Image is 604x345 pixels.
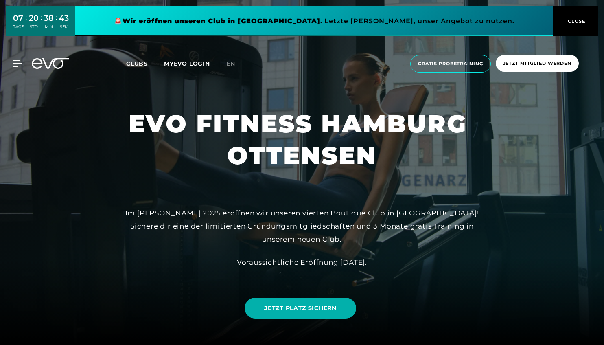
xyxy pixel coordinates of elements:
[59,24,69,30] div: SEK
[126,59,164,67] a: Clubs
[59,12,69,24] div: 43
[13,12,24,24] div: 07
[553,6,598,36] button: CLOSE
[408,55,493,73] a: Gratis Probetraining
[493,55,581,73] a: Jetzt Mitglied werden
[119,207,485,246] div: Im [PERSON_NAME] 2025 eröffnen wir unseren vierten Boutique Club in [GEOGRAPHIC_DATA]! Sichere di...
[29,24,39,30] div: STD
[41,13,42,35] div: :
[44,12,54,24] div: 38
[44,24,54,30] div: MIN
[119,256,485,269] div: Voraussichtliche Eröffnung [DATE].
[264,304,336,312] span: JETZT PLATZ SICHERN
[226,60,235,67] span: en
[418,60,483,67] span: Gratis Probetraining
[245,298,356,319] a: JETZT PLATZ SICHERN
[503,60,571,67] span: Jetzt Mitglied werden
[566,18,586,25] span: CLOSE
[226,59,245,68] a: en
[126,60,148,67] span: Clubs
[164,60,210,67] a: MYEVO LOGIN
[56,13,57,35] div: :
[29,12,39,24] div: 20
[129,108,475,171] h1: EVO FITNESS HAMBURG OTTENSEN
[13,24,24,30] div: TAGE
[26,13,27,35] div: :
